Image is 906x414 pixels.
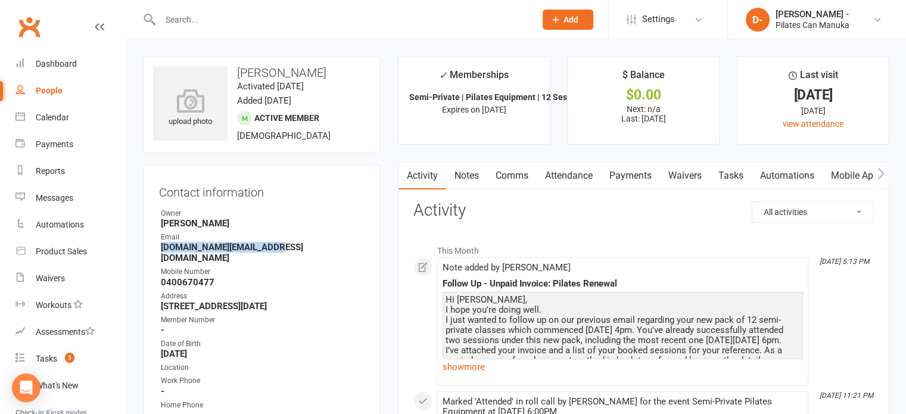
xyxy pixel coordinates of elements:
[161,218,364,229] strong: [PERSON_NAME]
[159,181,364,199] h3: Contact information
[15,292,126,319] a: Workouts
[161,325,364,335] strong: -
[446,162,487,189] a: Notes
[823,162,887,189] a: Mobile App
[442,105,506,114] span: Expires on [DATE]
[398,162,446,189] a: Activity
[409,92,578,102] strong: Semi-Private | Pilates Equipment | 12 Sess...
[36,166,65,176] div: Reports
[710,162,752,189] a: Tasks
[443,263,803,273] div: Note added by [PERSON_NAME]
[14,12,44,42] a: Clubworx
[161,232,364,243] div: Email
[15,211,126,238] a: Automations
[15,265,126,292] a: Waivers
[15,104,126,131] a: Calendar
[15,158,126,185] a: Reports
[543,10,593,30] button: Add
[161,291,364,302] div: Address
[161,338,364,350] div: Date of Birth
[161,386,364,397] strong: -
[161,348,364,359] strong: [DATE]
[537,162,601,189] a: Attendance
[820,391,873,400] i: [DATE] 11:21 PM
[439,70,447,81] i: ✓
[443,279,803,289] div: Follow Up - Unpaid Invoice: Pilates Renewal
[237,81,304,92] time: Activated [DATE]
[439,67,509,89] div: Memberships
[748,104,878,117] div: [DATE]
[36,354,57,363] div: Tasks
[12,373,41,402] div: Open Intercom Messenger
[752,162,823,189] a: Automations
[443,359,803,375] a: show more
[161,266,364,278] div: Mobile Number
[36,139,73,149] div: Payments
[578,104,708,123] p: Next: n/a Last: [DATE]
[783,119,843,129] a: view attendance
[776,9,849,20] div: [PERSON_NAME] -
[161,242,364,263] strong: [DOMAIN_NAME][EMAIL_ADDRESS][DOMAIN_NAME]
[161,400,364,411] div: Home Phone
[161,315,364,326] div: Member Number
[36,86,63,95] div: People
[36,59,77,69] div: Dashboard
[237,130,331,141] span: [DEMOGRAPHIC_DATA]
[578,89,708,101] div: $0.00
[820,257,869,266] i: [DATE] 5:13 PM
[161,362,364,373] div: Location
[601,162,660,189] a: Payments
[413,201,874,220] h3: Activity
[36,327,95,337] div: Assessments
[660,162,710,189] a: Waivers
[748,89,878,101] div: [DATE]
[153,66,370,79] h3: [PERSON_NAME]
[237,95,291,106] time: Added [DATE]
[487,162,537,189] a: Comms
[65,353,74,363] span: 5
[36,381,79,390] div: What's New
[15,345,126,372] a: Tasks 5
[15,185,126,211] a: Messages
[36,193,73,203] div: Messages
[15,131,126,158] a: Payments
[254,113,319,123] span: Active member
[36,113,69,122] div: Calendar
[15,77,126,104] a: People
[563,15,578,24] span: Add
[161,375,364,387] div: Work Phone
[161,277,364,288] strong: 0400670477
[36,247,87,256] div: Product Sales
[746,8,770,32] div: D-
[789,67,838,89] div: Last visit
[15,319,126,345] a: Assessments
[161,208,364,219] div: Owner
[15,51,126,77] a: Dashboard
[36,300,71,310] div: Workouts
[161,301,364,312] strong: [STREET_ADDRESS][DATE]
[15,372,126,399] a: What's New
[153,89,228,128] div: upload photo
[642,6,675,33] span: Settings
[36,273,65,283] div: Waivers
[15,238,126,265] a: Product Sales
[776,20,849,30] div: Pilates Can Manuka
[622,67,665,89] div: $ Balance
[36,220,84,229] div: Automations
[413,238,874,257] li: This Month
[157,11,527,28] input: Search...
